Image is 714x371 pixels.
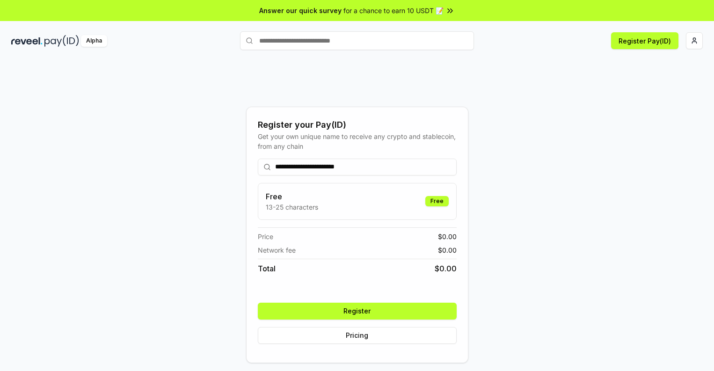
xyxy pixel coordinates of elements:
[611,32,678,49] button: Register Pay(ID)
[258,263,276,274] span: Total
[425,196,449,206] div: Free
[11,35,43,47] img: reveel_dark
[258,232,273,241] span: Price
[44,35,79,47] img: pay_id
[258,327,457,344] button: Pricing
[438,245,457,255] span: $ 0.00
[258,303,457,320] button: Register
[258,245,296,255] span: Network fee
[81,35,107,47] div: Alpha
[438,232,457,241] span: $ 0.00
[258,118,457,131] div: Register your Pay(ID)
[266,202,318,212] p: 13-25 characters
[435,263,457,274] span: $ 0.00
[259,6,342,15] span: Answer our quick survey
[258,131,457,151] div: Get your own unique name to receive any crypto and stablecoin, from any chain
[343,6,444,15] span: for a chance to earn 10 USDT 📝
[266,191,318,202] h3: Free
